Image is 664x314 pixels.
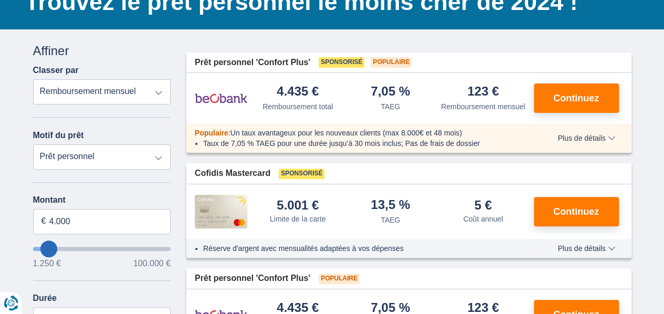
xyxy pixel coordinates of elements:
div: 13,5 % [371,198,410,213]
div: Remboursement total [262,101,333,112]
div: 5 € [475,199,492,212]
span: 100.000 € [133,259,171,268]
span: Continuez [553,207,599,216]
span: Populaire [195,129,228,137]
span: Sponsorisé [319,57,364,68]
div: 123 € [467,85,499,99]
span: Plus de détails [557,134,615,142]
span: € [41,215,46,227]
div: TAEG [381,101,400,112]
span: Plus de détails [557,245,615,252]
label: Durée [33,294,57,303]
div: Remboursement mensuel [441,101,525,112]
div: 4.435 € [277,85,319,99]
div: Affiner [33,42,171,60]
label: Montant [33,195,171,205]
div: Limite de la carte [270,214,326,224]
span: Populaire [371,57,412,68]
button: Continuez [534,197,619,226]
label: Classer par [33,66,79,75]
span: Prêt personnel 'Confort Plus' [195,273,310,285]
span: Populaire [319,274,360,284]
li: Taux de 7,05 % TAEG pour une durée jusqu’à 30 mois inclus; Pas de frais de dossier [203,138,527,149]
span: Prêt personnel 'Confort Plus' [195,57,310,69]
div: TAEG [381,215,400,225]
img: pret personnel Cofidis CC [195,195,247,228]
li: Réserve d'argent avec mensualités adaptées à vos dépenses [203,243,527,254]
button: Plus de détails [550,244,623,253]
span: Continuez [553,93,599,103]
span: Cofidis Mastercard [195,168,270,180]
button: Plus de détails [550,134,623,142]
span: Un taux avantageux pour les nouveaux clients (max 8.000€ et 48 mois) [230,129,462,137]
input: wantToBorrow [33,247,171,251]
label: Motif du prêt [33,131,84,140]
span: 1.250 € [33,259,61,268]
button: Continuez [534,83,619,113]
div: : [186,128,535,138]
div: Coût annuel [463,214,503,224]
div: 7,05 % [371,85,410,99]
img: pret personnel Beobank [195,85,247,111]
span: Sponsorisé [279,169,324,179]
div: 5.001 € [277,199,319,212]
